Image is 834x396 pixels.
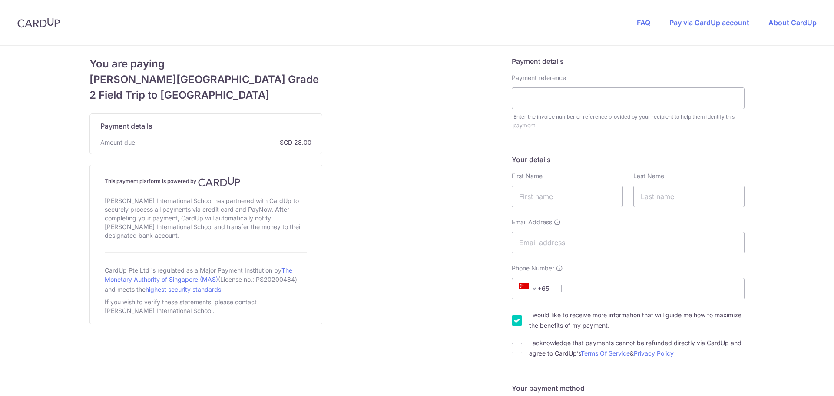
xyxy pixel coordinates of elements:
a: Terms Of Service [581,349,630,357]
input: First name [512,186,623,207]
label: I acknowledge that payments cannot be refunded directly via CardUp and agree to CardUp’s & [529,338,745,359]
a: Pay via CardUp account [669,18,749,27]
span: Email Address [512,218,552,226]
label: I would like to receive more information that will guide me how to maximize the benefits of my pa... [529,310,745,331]
h5: Your payment method [512,383,745,393]
a: About CardUp [768,18,817,27]
img: CardUp [17,17,60,28]
img: CardUp [198,176,241,187]
span: Phone Number [512,264,554,273]
h5: Payment details [512,56,745,67]
h5: Your details [512,154,745,165]
span: SGD 28.00 [139,138,311,147]
label: Last Name [633,172,664,180]
label: First Name [512,172,543,180]
span: [PERSON_NAME][GEOGRAPHIC_DATA] Grade 2 Field Trip to [GEOGRAPHIC_DATA] [89,72,322,103]
span: Amount due [100,138,135,147]
h4: This payment platform is powered by [105,176,307,187]
span: +65 [516,283,555,294]
label: Payment reference [512,73,566,82]
div: If you wish to verify these statements, please contact [PERSON_NAME] International School. [105,296,307,317]
span: +65 [519,283,539,294]
span: You are paying [89,56,322,72]
input: Email address [512,232,745,253]
a: Privacy Policy [634,349,674,357]
a: FAQ [637,18,650,27]
span: Payment details [100,121,152,131]
div: CardUp Pte Ltd is regulated as a Major Payment Institution by (License no.: PS20200484) and meets... [105,263,307,296]
input: Last name [633,186,745,207]
a: highest security standards [146,286,221,293]
div: [PERSON_NAME] International School has partnered with CardUp to securely process all payments via... [105,195,307,242]
div: Enter the invoice number or reference provided by your recipient to help them identify this payment. [513,113,745,130]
